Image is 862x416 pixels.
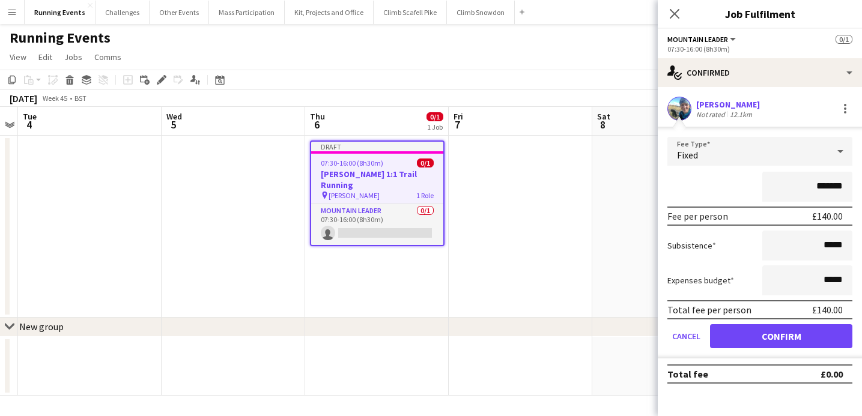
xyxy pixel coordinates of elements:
button: Cancel [667,324,705,348]
app-card-role: Mountain Leader0/107:30-16:00 (8h30m) [311,204,443,245]
span: Jobs [64,52,82,62]
span: 7 [452,118,463,131]
span: Mountain Leader [667,35,728,44]
button: Mountain Leader [667,35,738,44]
span: 5 [165,118,182,131]
span: Edit [38,52,52,62]
span: Tue [23,111,37,122]
div: 07:30-16:00 (8h30m) [667,44,852,53]
a: Jobs [59,49,87,65]
div: 1 Job [427,122,443,131]
div: £0.00 [821,368,843,380]
div: [PERSON_NAME] [696,99,760,110]
div: 12.1km [727,110,754,119]
span: 8 [595,118,610,131]
span: [PERSON_NAME] [329,191,380,200]
label: Subsistence [667,240,716,251]
span: Fri [454,111,463,122]
span: Fixed [677,149,698,161]
div: Total fee per person [667,304,751,316]
div: Total fee [667,368,708,380]
div: Draft [311,142,443,151]
span: Thu [310,111,325,122]
button: Kit, Projects and Office [285,1,374,24]
label: Expenses budget [667,275,734,286]
a: Comms [90,49,126,65]
button: Other Events [150,1,209,24]
div: BST [74,94,87,103]
button: Climb Scafell Pike [374,1,447,24]
span: 1 Role [416,191,434,200]
span: 6 [308,118,325,131]
button: Challenges [96,1,150,24]
div: New group [19,321,64,333]
span: 0/1 [417,158,434,167]
div: £140.00 [812,304,843,316]
div: Confirmed [658,58,862,87]
span: 0/1 [426,112,443,121]
app-job-card: Draft07:30-16:00 (8h30m)0/1[PERSON_NAME] 1:1 Trail Running [PERSON_NAME]1 RoleMountain Leader0/10... [310,140,445,246]
span: 4 [21,118,37,131]
button: Running Events [25,1,96,24]
div: Fee per person [667,210,728,222]
span: Comms [94,52,121,62]
span: Wed [166,111,182,122]
a: Edit [34,49,57,65]
a: View [5,49,31,65]
span: 07:30-16:00 (8h30m) [321,158,383,167]
div: £140.00 [812,210,843,222]
button: Climb Snowdon [447,1,515,24]
span: View [10,52,26,62]
button: Confirm [710,324,852,348]
div: Not rated [696,110,727,119]
span: Week 45 [40,94,70,103]
div: [DATE] [10,92,37,104]
button: Mass Participation [209,1,285,24]
h1: Running Events [10,29,111,47]
h3: Job Fulfilment [658,6,862,22]
span: 0/1 [836,35,852,44]
h3: [PERSON_NAME] 1:1 Trail Running [311,169,443,190]
span: Sat [597,111,610,122]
